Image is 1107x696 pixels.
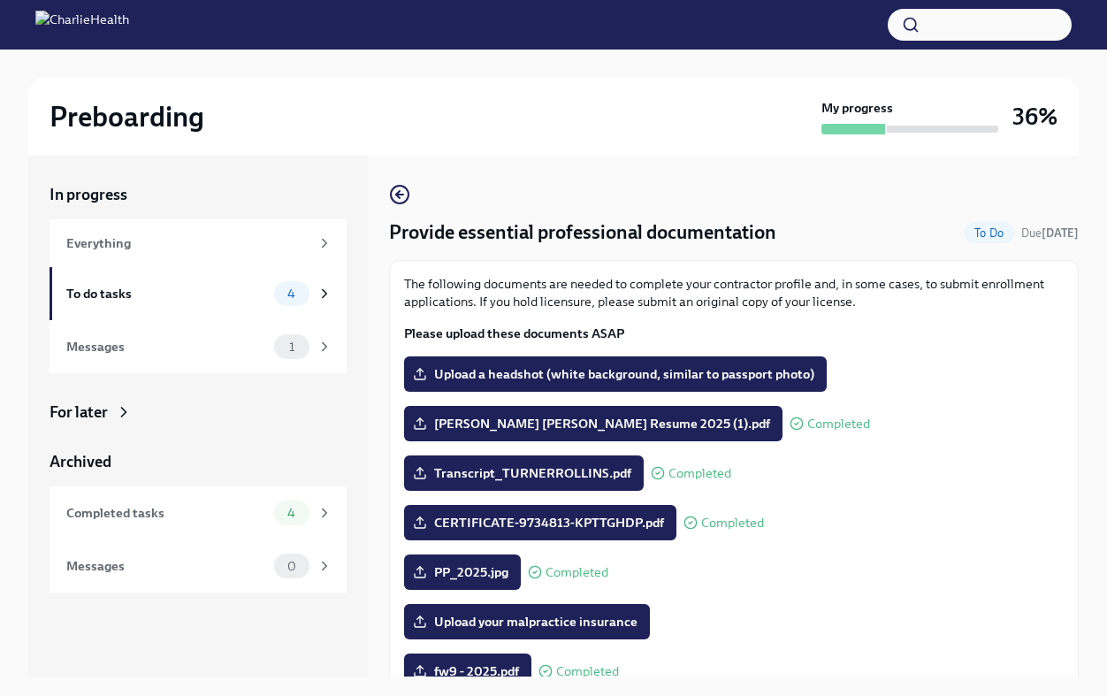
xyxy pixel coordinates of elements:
[556,665,619,678] span: Completed
[66,284,267,303] div: To do tasks
[964,226,1014,240] span: To Do
[50,219,347,267] a: Everything
[35,11,129,39] img: CharlieHealth
[404,356,827,392] label: Upload a headshot (white background, similar to passport photo)
[50,184,347,205] a: In progress
[546,566,608,579] span: Completed
[66,503,267,523] div: Completed tasks
[277,560,307,573] span: 0
[50,320,347,373] a: Messages1
[668,467,731,480] span: Completed
[416,415,770,432] span: [PERSON_NAME] [PERSON_NAME] Resume 2025 (1).pdf
[50,402,108,423] div: For later
[404,654,531,689] label: fw9 - 2025.pdf
[416,365,814,383] span: Upload a headshot (white background, similar to passport photo)
[404,505,676,540] label: CERTIFICATE-9734813-KPTTGHDP.pdf
[50,402,347,423] a: For later
[416,514,664,532] span: CERTIFICATE-9734813-KPTTGHDP.pdf
[50,451,347,472] a: Archived
[807,417,870,431] span: Completed
[701,516,764,530] span: Completed
[1012,101,1057,133] h3: 36%
[404,555,521,590] label: PP_2025.jpg
[404,455,644,491] label: Transcript_TURNERROLLINS.pdf
[404,275,1064,310] p: The following documents are needed to complete your contractor profile and, in some cases, to sub...
[50,539,347,593] a: Messages0
[821,99,893,117] strong: My progress
[277,287,306,301] span: 4
[1021,226,1079,240] span: Due
[416,563,508,581] span: PP_2025.jpg
[404,604,650,639] label: Upload your malpractice insurance
[389,219,776,246] h4: Provide essential professional documentation
[66,337,267,356] div: Messages
[279,340,305,354] span: 1
[50,486,347,539] a: Completed tasks4
[50,267,347,320] a: To do tasks4
[277,507,306,520] span: 4
[66,556,267,576] div: Messages
[50,99,204,134] h2: Preboarding
[1021,225,1079,241] span: September 8th, 2025 07:00
[404,325,624,341] strong: Please upload these documents ASAP
[404,406,783,441] label: [PERSON_NAME] [PERSON_NAME] Resume 2025 (1).pdf
[416,662,519,680] span: fw9 - 2025.pdf
[66,233,309,253] div: Everything
[416,613,637,631] span: Upload your malpractice insurance
[416,464,631,482] span: Transcript_TURNERROLLINS.pdf
[1042,226,1079,240] strong: [DATE]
